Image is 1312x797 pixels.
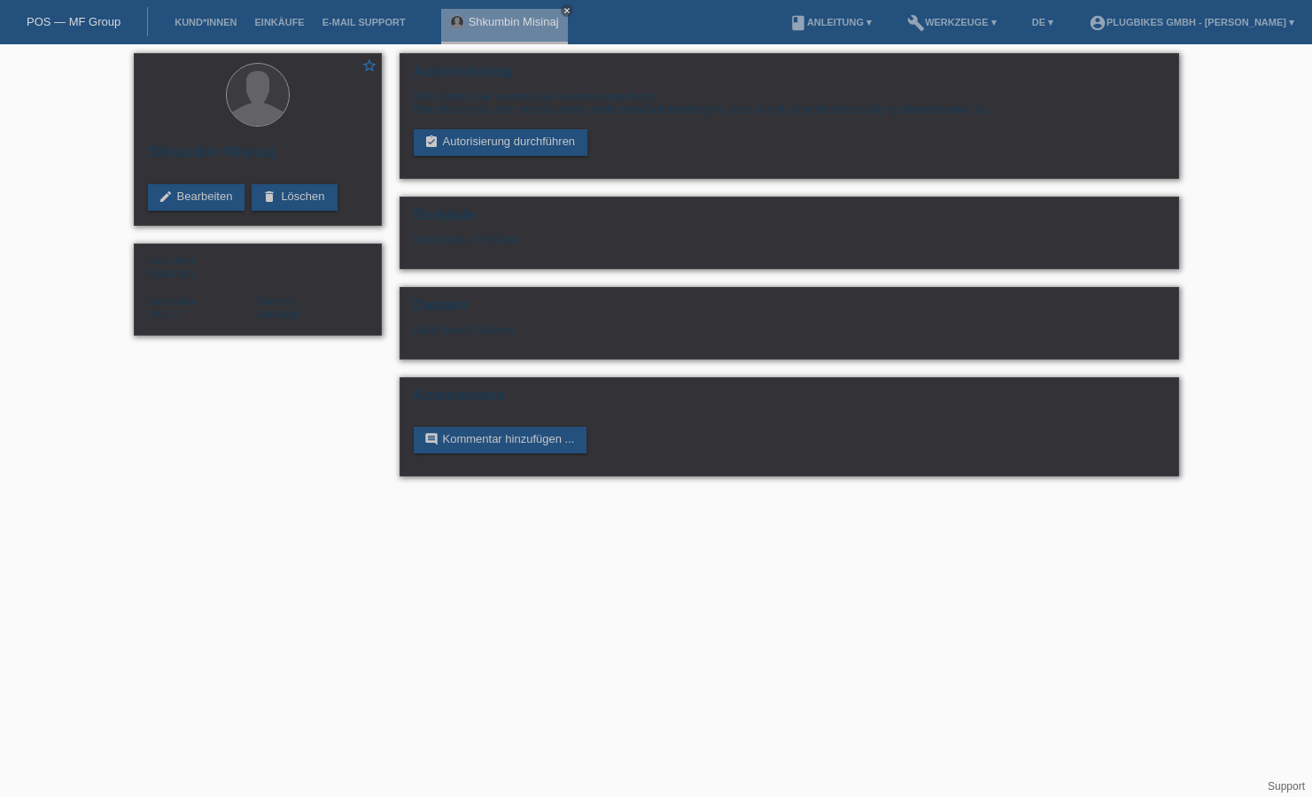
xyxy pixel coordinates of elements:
h2: Autorisierung [414,63,1165,89]
a: Shkumbin Misinaj [469,15,559,28]
span: Geschlecht [148,255,197,266]
a: close [561,4,573,17]
i: edit [159,190,173,204]
h2: Einkäufe [414,206,1165,233]
a: assignment_turned_inAutorisierung durchführen [414,129,588,156]
span: Deutsch [258,307,300,321]
a: POS — MF Group [27,15,120,28]
span: Nationalität [148,296,197,306]
a: star_border [361,58,377,76]
a: editBearbeiten [148,184,245,211]
a: buildWerkzeuge ▾ [898,17,1005,27]
i: book [789,14,807,32]
i: assignment_turned_in [424,135,439,149]
div: Noch keine Einkäufe [414,233,1165,259]
a: deleteLöschen [252,184,337,211]
a: Support [1268,780,1305,793]
i: star_border [361,58,377,74]
div: Männlich [148,253,258,280]
a: DE ▾ [1023,17,1062,27]
a: E-Mail Support [314,17,415,27]
i: close [563,6,571,15]
i: account_circle [1089,14,1106,32]
i: build [907,14,925,32]
span: Sprache [258,296,294,306]
a: account_circlePlugBikes GmbH - [PERSON_NAME] ▾ [1080,17,1303,27]
div: Noch keine Dateien [414,323,955,337]
a: commentKommentar hinzufügen ... [414,427,587,453]
a: Kund*innen [166,17,245,27]
h2: Kommentare [414,387,1165,414]
h2: Shkumbin Misinaj [148,143,368,170]
a: bookAnleitung ▾ [780,17,881,27]
i: comment [424,432,439,446]
i: delete [262,190,276,204]
span: Kosovo / C / 01.05.1994 [148,307,182,321]
h2: Dateien [414,297,1165,323]
a: Einkäufe [245,17,313,27]
div: Bitte führen Sie zuerst eine Autorisierung durch. Bitte lassen Sie sich vom Kunden vorab mündlich... [414,89,1165,116]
